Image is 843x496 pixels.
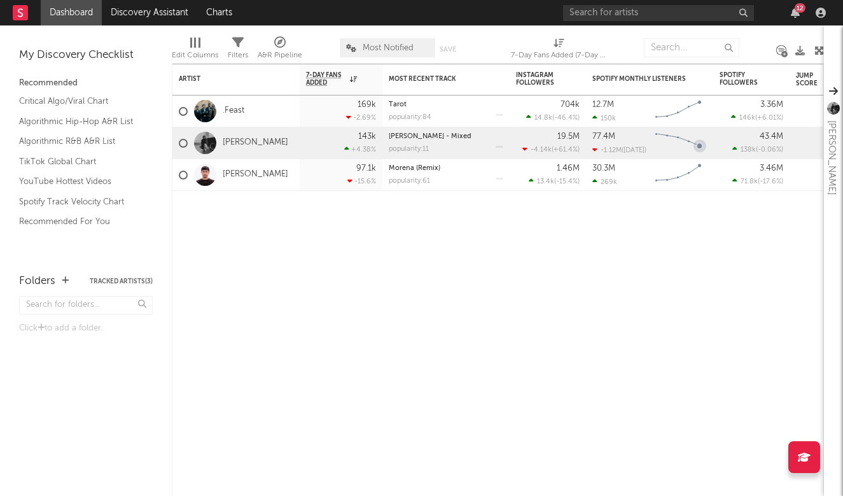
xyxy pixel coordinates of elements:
[389,101,503,108] div: Tarot
[172,48,218,63] div: Edit Columns
[228,32,248,69] div: Filters
[179,75,274,83] div: Artist
[644,38,739,57] input: Search...
[389,75,484,83] div: Most Recent Track
[592,75,688,83] div: Spotify Monthly Listeners
[356,164,376,173] div: 97.1k
[347,177,376,185] div: -15.6 %
[720,71,764,87] div: Spotify Followers
[389,178,430,185] div: popularity: 61
[732,145,783,153] div: ( )
[223,106,244,117] a: .Feast
[592,146,646,154] div: -1.12M ( [DATE] )
[19,94,140,108] a: Critical Algo/Viral Chart
[389,165,503,172] div: Morena (Remix)
[732,177,783,185] div: ( )
[731,113,783,122] div: ( )
[389,165,440,172] a: Morena (Remix)
[557,164,580,173] div: 1.46M
[650,96,707,127] svg: Chart title
[592,101,614,109] div: 12.7M
[758,146,781,153] span: -0.06 %
[757,115,781,122] span: +6.01 %
[19,215,140,229] a: Recommended For You
[511,48,606,63] div: 7-Day Fans Added (7-Day Fans Added)
[223,138,288,148] a: [PERSON_NAME]
[650,127,707,159] svg: Chart title
[529,177,580,185] div: ( )
[223,169,288,180] a: [PERSON_NAME]
[389,133,503,140] div: Luther - Mixed
[306,71,347,87] span: 7-Day Fans Added
[511,32,606,69] div: 7-Day Fans Added (7-Day Fans Added)
[258,32,302,69] div: A&R Pipeline
[760,101,783,109] div: 3.36M
[824,120,839,195] div: [PERSON_NAME]
[537,178,554,185] span: 13.4k
[19,76,153,91] div: Recommended
[19,296,153,315] input: Search for folders...
[557,132,580,141] div: 19.5M
[19,321,153,336] div: Click to add a folder.
[760,132,783,141] div: 43.4M
[741,146,756,153] span: 138k
[796,72,828,87] div: Jump Score
[389,101,407,108] a: Tarot
[739,115,755,122] span: 146k
[363,44,414,52] span: Most Notified
[526,113,580,122] div: ( )
[556,178,578,185] span: -15.4 %
[561,101,580,109] div: 704k
[440,46,456,53] button: Save
[358,101,376,109] div: 169k
[592,132,615,141] div: 77.4M
[346,113,376,122] div: -2.69 %
[791,8,800,18] button: 12
[19,48,153,63] div: My Discovery Checklist
[19,195,140,209] a: Spotify Track Velocity Chart
[592,114,616,122] div: 150k
[19,174,140,188] a: YouTube Hottest Videos
[19,115,140,129] a: Algorithmic Hip-Hop A&R List
[592,164,615,173] div: 30.3M
[19,134,140,148] a: Algorithmic R&B A&R List
[650,159,707,191] svg: Chart title
[228,48,248,63] div: Filters
[19,274,55,289] div: Folders
[516,71,561,87] div: Instagram Followers
[358,132,376,141] div: 143k
[554,146,578,153] span: +61.4 %
[554,115,578,122] span: -46.4 %
[90,278,153,285] button: Tracked Artists(3)
[19,155,140,169] a: TikTok Global Chart
[534,115,552,122] span: 14.8k
[563,5,754,21] input: Search for artists
[531,146,552,153] span: -4.14k
[760,178,781,185] span: -17.6 %
[760,164,783,173] div: 3.46M
[389,114,431,121] div: popularity: 84
[741,178,758,185] span: 71.8k
[389,133,471,140] a: [PERSON_NAME] - Mixed
[172,32,218,69] div: Edit Columns
[795,3,805,13] div: 12
[344,145,376,153] div: +4.38 %
[522,145,580,153] div: ( )
[258,48,302,63] div: A&R Pipeline
[389,146,429,153] div: popularity: 11
[592,178,617,186] div: 269k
